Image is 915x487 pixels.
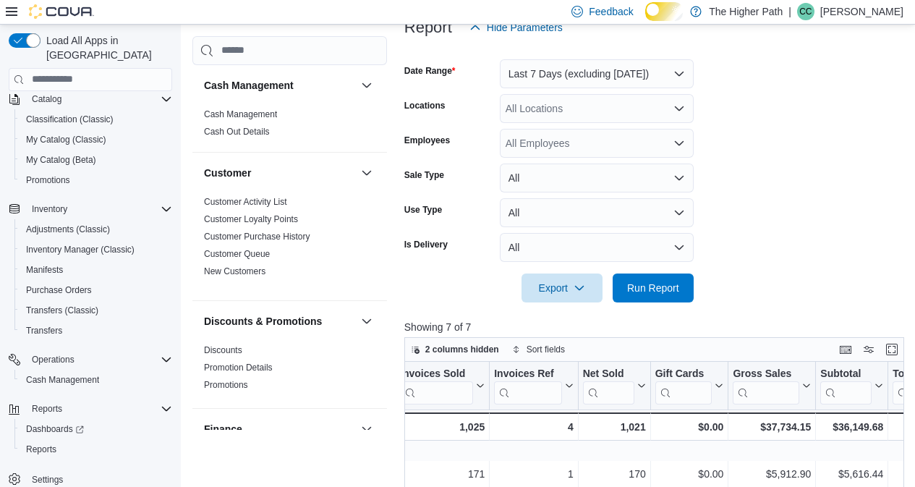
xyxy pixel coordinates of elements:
[204,363,273,373] a: Promotion Details
[32,203,67,215] span: Inventory
[26,200,172,218] span: Inventory
[500,198,694,227] button: All
[405,341,505,358] button: 2 columns hidden
[20,322,172,339] span: Transfers
[204,422,242,436] h3: Finance
[41,33,172,62] span: Load All Apps in [GEOGRAPHIC_DATA]
[20,111,172,128] span: Classification (Classic)
[14,280,178,300] button: Purchase Orders
[20,241,172,258] span: Inventory Manager (Classic)
[788,3,791,20] p: |
[582,418,645,436] div: 1,021
[530,274,594,302] span: Export
[500,233,694,262] button: All
[204,380,248,390] a: Promotions
[645,2,684,21] input: Dark Mode
[14,439,178,460] button: Reports
[14,170,178,190] button: Promotions
[26,284,92,296] span: Purchase Orders
[204,214,298,224] a: Customer Loyalty Points
[404,204,442,216] label: Use Type
[29,4,94,19] img: Cova
[645,21,646,22] span: Dark Mode
[527,344,565,355] span: Sort fields
[204,166,355,180] button: Customer
[204,344,242,356] span: Discounts
[20,151,102,169] a: My Catalog (Beta)
[20,441,172,458] span: Reports
[204,345,242,355] a: Discounts
[26,351,80,368] button: Operations
[26,154,96,166] span: My Catalog (Beta)
[404,169,444,181] label: Sale Type
[20,281,172,299] span: Purchase Orders
[204,78,355,93] button: Cash Management
[204,197,287,207] a: Customer Activity List
[26,400,172,418] span: Reports
[358,77,375,94] button: Cash Management
[20,261,69,279] a: Manifests
[627,281,679,295] span: Run Report
[204,266,265,276] a: New Customers
[506,341,571,358] button: Sort fields
[26,200,73,218] button: Inventory
[192,342,387,408] div: Discounts & Promotions
[820,3,903,20] p: [PERSON_NAME]
[26,90,172,108] span: Catalog
[204,249,270,259] a: Customer Queue
[522,274,603,302] button: Export
[192,106,387,152] div: Cash Management
[14,219,178,240] button: Adjustments (Classic)
[20,241,140,258] a: Inventory Manager (Classic)
[20,281,98,299] a: Purchase Orders
[204,213,298,225] span: Customer Loyalty Points
[32,93,61,105] span: Catalog
[20,420,90,438] a: Dashboards
[32,403,62,415] span: Reports
[837,341,854,358] button: Keyboard shortcuts
[14,260,178,280] button: Manifests
[733,418,811,436] div: $37,734.15
[20,441,62,458] a: Reports
[487,20,563,35] span: Hide Parameters
[20,420,172,438] span: Dashboards
[26,244,135,255] span: Inventory Manager (Classic)
[20,302,172,319] span: Transfers (Classic)
[860,341,877,358] button: Display options
[204,196,287,208] span: Customer Activity List
[20,131,112,148] a: My Catalog (Classic)
[204,126,270,137] span: Cash Out Details
[673,103,685,114] button: Open list of options
[464,13,569,42] button: Hide Parameters
[20,302,104,319] a: Transfers (Classic)
[204,314,322,329] h3: Discounts & Promotions
[26,224,110,235] span: Adjustments (Classic)
[500,164,694,192] button: All
[404,239,448,250] label: Is Delivery
[20,111,119,128] a: Classification (Classic)
[204,109,277,120] span: Cash Management
[26,325,62,336] span: Transfers
[404,19,452,36] h3: Report
[14,240,178,260] button: Inventory Manager (Classic)
[204,231,310,242] span: Customer Purchase History
[192,193,387,300] div: Customer
[20,171,76,189] a: Promotions
[26,423,84,435] span: Dashboards
[404,320,909,334] p: Showing 7 of 7
[3,199,178,219] button: Inventory
[32,474,63,486] span: Settings
[20,371,172,389] span: Cash Management
[3,350,178,370] button: Operations
[204,78,294,93] h3: Cash Management
[400,418,485,436] div: 1,025
[404,100,446,111] label: Locations
[14,300,178,321] button: Transfers (Classic)
[20,322,68,339] a: Transfers
[655,418,723,436] div: $0.00
[20,261,172,279] span: Manifests
[500,59,694,88] button: Last 7 Days (excluding [DATE])
[26,400,68,418] button: Reports
[204,232,310,242] a: Customer Purchase History
[14,150,178,170] button: My Catalog (Beta)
